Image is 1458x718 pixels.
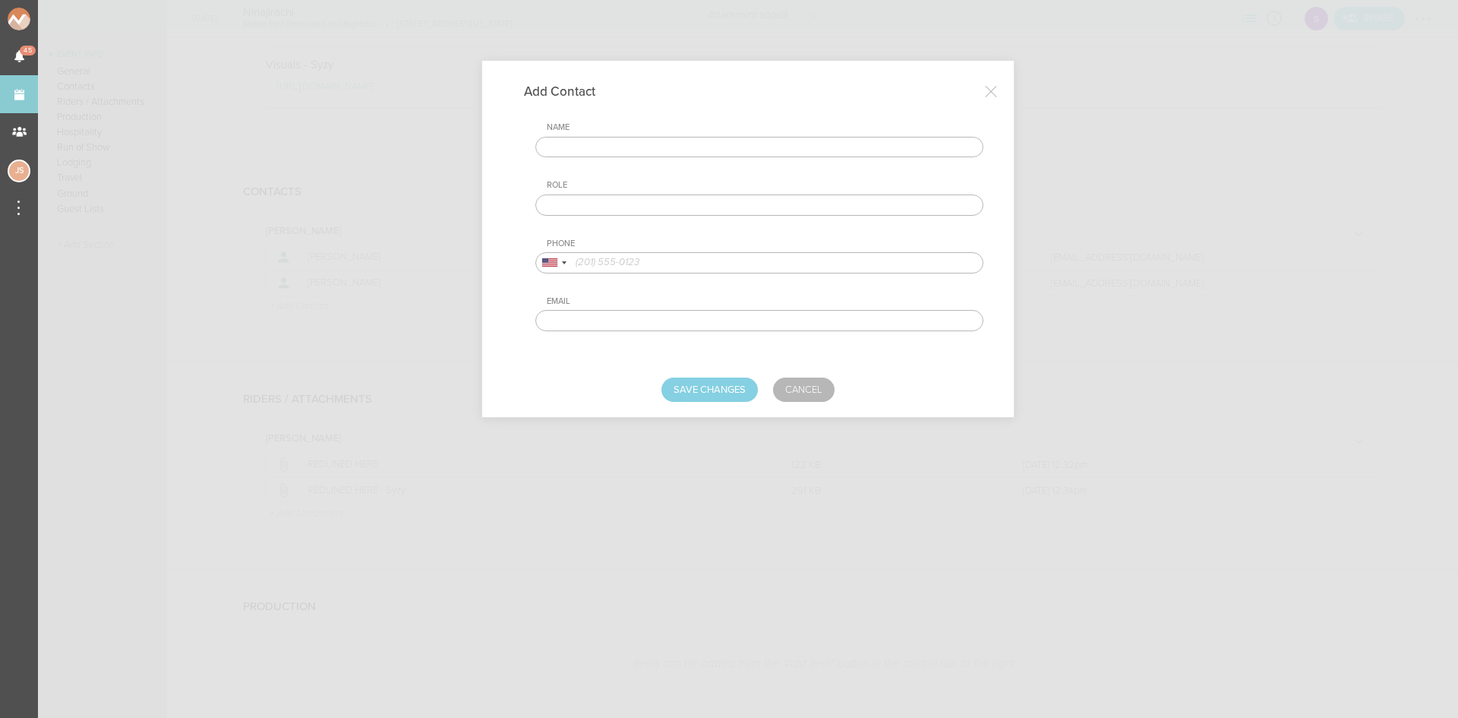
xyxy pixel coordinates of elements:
[547,122,983,133] div: Name
[547,239,983,249] div: Phone
[8,8,93,30] img: NOMAD
[661,378,758,402] button: Save Changes
[536,253,571,273] div: United States: +1
[547,180,983,191] div: Role
[524,84,618,100] h4: Add Contact
[708,11,788,21] p: Attachment added!
[535,252,983,274] input: (201) 555-0123
[547,296,983,307] div: Email
[8,160,30,182] div: Jessica Smith
[20,46,36,55] span: 45
[773,378,835,402] a: Cancel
